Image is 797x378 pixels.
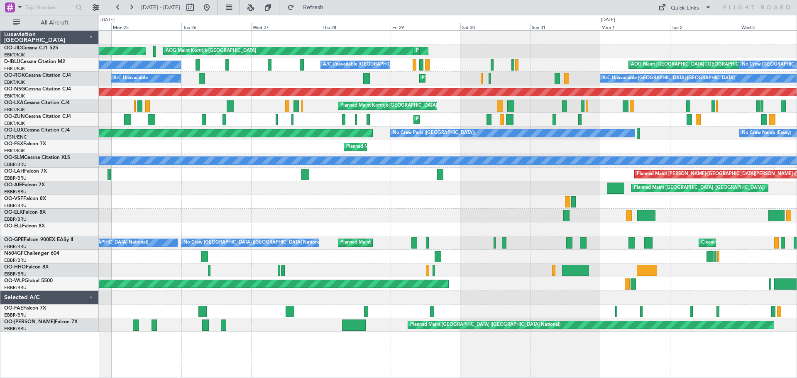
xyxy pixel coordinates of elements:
div: Mon 1 [600,23,670,30]
div: AOG Maint [GEOGRAPHIC_DATA] ([GEOGRAPHIC_DATA] National) [631,59,775,71]
span: OO-HHO [4,265,26,270]
a: EBKT/KJK [4,120,25,127]
div: Wed 27 [251,23,321,30]
span: OO-JID [4,46,22,51]
a: EBBR/BRU [4,175,27,181]
a: OO-[PERSON_NAME]Falcon 7X [4,319,78,324]
span: OO-WLP [4,278,24,283]
a: OO-ROKCessna Citation CJ4 [4,73,71,78]
span: OO-ROK [4,73,25,78]
a: EBBR/BRU [4,189,27,195]
button: Quick Links [654,1,716,14]
a: EBKT/KJK [4,66,25,72]
div: AOG Maint Kortrijk-[GEOGRAPHIC_DATA] [166,45,256,57]
div: No Crew [GEOGRAPHIC_DATA] ([GEOGRAPHIC_DATA] National) [183,237,323,249]
a: EBBR/BRU [4,216,27,222]
div: No Crew Nancy (Essey) [742,127,791,139]
span: OO-LAH [4,169,24,174]
a: EBKT/KJK [4,107,25,113]
a: OO-LUXCessna Citation CJ4 [4,128,70,133]
a: OO-WLPGlobal 5500 [4,278,53,283]
span: [DATE] - [DATE] [141,4,180,11]
div: Planned Maint [GEOGRAPHIC_DATA] ([GEOGRAPHIC_DATA] National) [410,319,560,331]
span: OO-FAE [4,306,23,311]
a: OO-JIDCessna CJ1 525 [4,46,58,51]
span: OO-ELK [4,210,23,215]
a: EBKT/KJK [4,79,25,85]
div: Quick Links [671,4,699,12]
a: N604GFChallenger 604 [4,251,59,256]
div: Planned Maint [GEOGRAPHIC_DATA] ([GEOGRAPHIC_DATA]) [634,182,765,194]
div: Planned Maint Kortrijk-[GEOGRAPHIC_DATA] [416,45,513,57]
span: OO-FSX [4,141,23,146]
a: OO-ELKFalcon 8X [4,210,46,215]
a: D-IBLUCessna Citation M2 [4,59,65,64]
div: A/C Unavailable [113,72,148,85]
span: OO-GPE [4,237,24,242]
a: EBBR/BRU [4,244,27,250]
div: Planned Maint Kortrijk-[GEOGRAPHIC_DATA] [416,113,513,126]
span: OO-[PERSON_NAME] [4,319,55,324]
div: A/C Unavailable [GEOGRAPHIC_DATA]-[GEOGRAPHIC_DATA] [602,72,735,85]
a: OO-FAEFalcon 7X [4,306,46,311]
span: OO-ZUN [4,114,25,119]
a: OO-VSFFalcon 8X [4,196,46,201]
div: Sun 31 [530,23,600,30]
div: Tue 26 [181,23,251,30]
a: EBBR/BRU [4,161,27,168]
span: OO-NSG [4,87,25,92]
a: EBBR/BRU [4,271,27,277]
a: OO-NSGCessna Citation CJ4 [4,87,71,92]
a: OO-AIEFalcon 7X [4,183,45,188]
a: OO-LAHFalcon 7X [4,169,47,174]
div: [DATE] [100,17,115,24]
div: No Crew Paris ([GEOGRAPHIC_DATA]) [393,127,475,139]
span: All Aircraft [22,20,88,26]
span: OO-SLM [4,155,24,160]
div: Planned Maint Kortrijk-[GEOGRAPHIC_DATA] [340,100,437,112]
a: EBKT/KJK [4,93,25,99]
a: EBBR/BRU [4,312,27,318]
div: Thu 28 [321,23,391,30]
button: All Aircraft [9,16,90,29]
a: EBBR/BRU [4,202,27,209]
div: Planned Maint Kortrijk-[GEOGRAPHIC_DATA] [346,141,443,153]
div: Planned Maint Kortrijk-[GEOGRAPHIC_DATA] [422,72,518,85]
a: EBKT/KJK [4,148,25,154]
a: OO-GPEFalcon 900EX EASy II [4,237,73,242]
a: OO-FSXFalcon 7X [4,141,46,146]
span: Refresh [296,5,331,10]
a: LFSN/ENC [4,134,27,140]
div: Planned Maint [GEOGRAPHIC_DATA] ([GEOGRAPHIC_DATA] National) [340,237,491,249]
span: OO-ELL [4,224,22,229]
div: Sat 30 [460,23,530,30]
a: EBBR/BRU [4,257,27,263]
a: OO-LXACessna Citation CJ4 [4,100,70,105]
a: EBKT/KJK [4,52,25,58]
a: OO-ZUNCessna Citation CJ4 [4,114,71,119]
span: OO-AIE [4,183,22,188]
div: Fri 29 [391,23,460,30]
div: Mon 25 [111,23,181,30]
div: Tue 2 [670,23,740,30]
span: OO-LXA [4,100,24,105]
span: OO-LUX [4,128,24,133]
span: D-IBLU [4,59,20,64]
a: EBBR/BRU [4,285,27,291]
span: N604GF [4,251,24,256]
button: Refresh [284,1,333,14]
div: [DATE] [601,17,615,24]
div: A/C Unavailable [GEOGRAPHIC_DATA]-[GEOGRAPHIC_DATA] [323,59,455,71]
a: OO-HHOFalcon 8X [4,265,49,270]
a: OO-SLMCessna Citation XLS [4,155,70,160]
a: OO-ELLFalcon 8X [4,224,45,229]
span: OO-VSF [4,196,23,201]
input: Trip Number [25,1,73,14]
a: EBBR/BRU [4,326,27,332]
